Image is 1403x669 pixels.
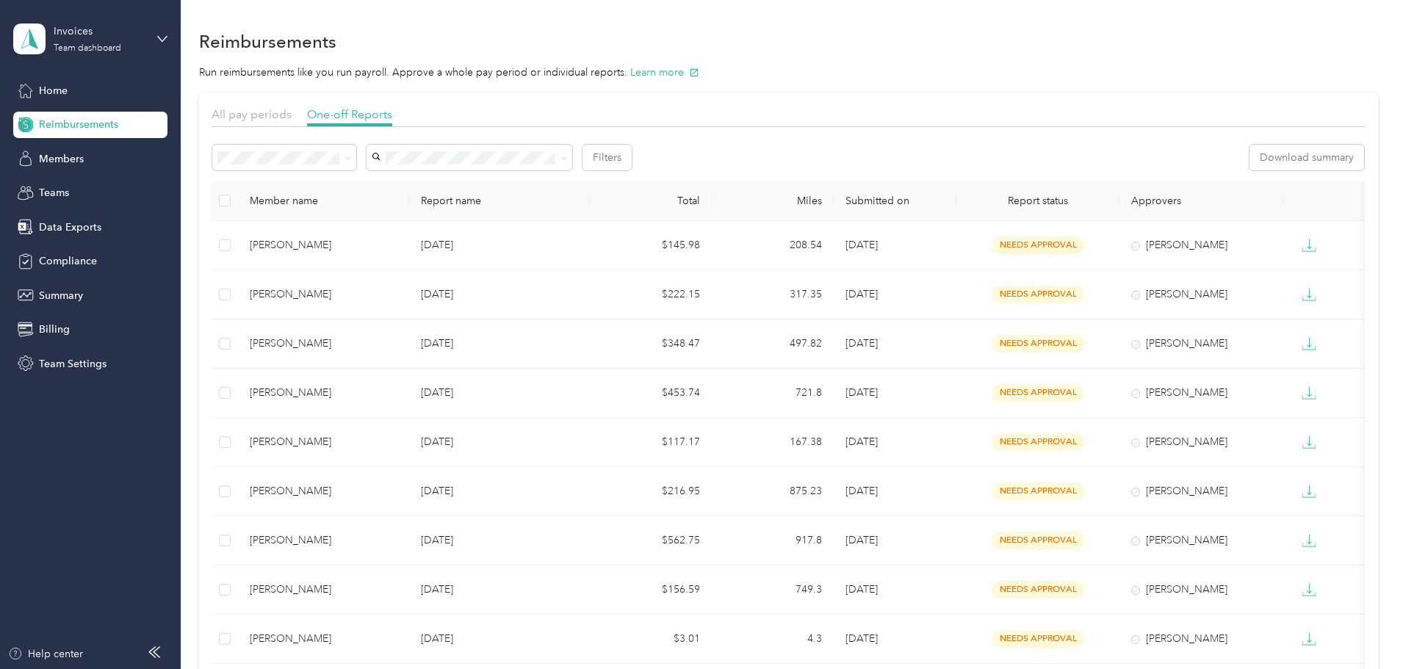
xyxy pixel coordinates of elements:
[39,117,118,132] span: Reimbursements
[1131,286,1271,303] div: [PERSON_NAME]
[712,516,834,565] td: 917.8
[589,565,712,615] td: $156.59
[992,532,1084,549] span: needs approval
[421,532,577,549] p: [DATE]
[250,385,397,401] div: [PERSON_NAME]
[421,237,577,253] p: [DATE]
[421,582,577,598] p: [DATE]
[712,615,834,664] td: 4.3
[1131,385,1271,401] div: [PERSON_NAME]
[992,581,1084,598] span: needs approval
[712,369,834,418] td: 721.8
[421,385,577,401] p: [DATE]
[583,145,632,170] button: Filters
[845,288,878,300] span: [DATE]
[250,286,397,303] div: [PERSON_NAME]
[39,83,68,98] span: Home
[589,319,712,369] td: $348.47
[1131,434,1271,450] div: [PERSON_NAME]
[54,23,145,39] div: Invoices
[39,220,101,235] span: Data Exports
[54,44,121,53] div: Team dashboard
[992,236,1084,253] span: needs approval
[992,482,1084,499] span: needs approval
[212,107,292,121] span: All pay periods
[1131,237,1271,253] div: [PERSON_NAME]
[1131,582,1271,598] div: [PERSON_NAME]
[1131,483,1271,499] div: [PERSON_NAME]
[238,181,409,221] th: Member name
[39,185,69,200] span: Teams
[421,434,577,450] p: [DATE]
[8,646,83,662] button: Help center
[1119,181,1283,221] th: Approvers
[845,485,878,497] span: [DATE]
[845,583,878,596] span: [DATE]
[724,195,823,207] div: Miles
[250,195,397,207] div: Member name
[250,631,397,647] div: [PERSON_NAME]
[834,181,956,221] th: Submitted on
[968,195,1108,207] span: Report status
[845,337,878,350] span: [DATE]
[39,322,70,337] span: Billing
[630,65,699,80] button: Learn more
[589,467,712,516] td: $216.95
[845,239,878,251] span: [DATE]
[712,418,834,467] td: 167.38
[712,467,834,516] td: 875.23
[1131,336,1271,352] div: [PERSON_NAME]
[39,288,83,303] span: Summary
[250,336,397,352] div: [PERSON_NAME]
[307,107,392,121] span: One-off Reports
[250,483,397,499] div: [PERSON_NAME]
[845,632,878,645] span: [DATE]
[845,386,878,399] span: [DATE]
[39,253,97,269] span: Compliance
[992,630,1084,647] span: needs approval
[250,237,397,253] div: [PERSON_NAME]
[409,181,589,221] th: Report name
[39,151,84,167] span: Members
[589,615,712,664] td: $3.01
[250,434,397,450] div: [PERSON_NAME]
[1249,145,1364,170] button: Download summary
[589,369,712,418] td: $453.74
[1131,631,1271,647] div: [PERSON_NAME]
[589,418,712,467] td: $117.17
[250,582,397,598] div: [PERSON_NAME]
[589,516,712,565] td: $562.75
[421,286,577,303] p: [DATE]
[421,483,577,499] p: [DATE]
[712,221,834,270] td: 208.54
[421,631,577,647] p: [DATE]
[589,221,712,270] td: $145.98
[39,356,107,372] span: Team Settings
[992,286,1084,303] span: needs approval
[712,565,834,615] td: 749.3
[421,336,577,352] p: [DATE]
[712,319,834,369] td: 497.82
[199,34,336,49] h1: Reimbursements
[992,433,1084,450] span: needs approval
[712,270,834,319] td: 317.35
[1321,587,1403,669] iframe: Everlance-gr Chat Button Frame
[589,270,712,319] td: $222.15
[601,195,700,207] div: Total
[992,384,1084,401] span: needs approval
[992,335,1084,352] span: needs approval
[845,435,878,448] span: [DATE]
[199,65,1378,80] p: Run reimbursements like you run payroll. Approve a whole pay period or individual reports.
[845,534,878,546] span: [DATE]
[1131,532,1271,549] div: [PERSON_NAME]
[250,532,397,549] div: [PERSON_NAME]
